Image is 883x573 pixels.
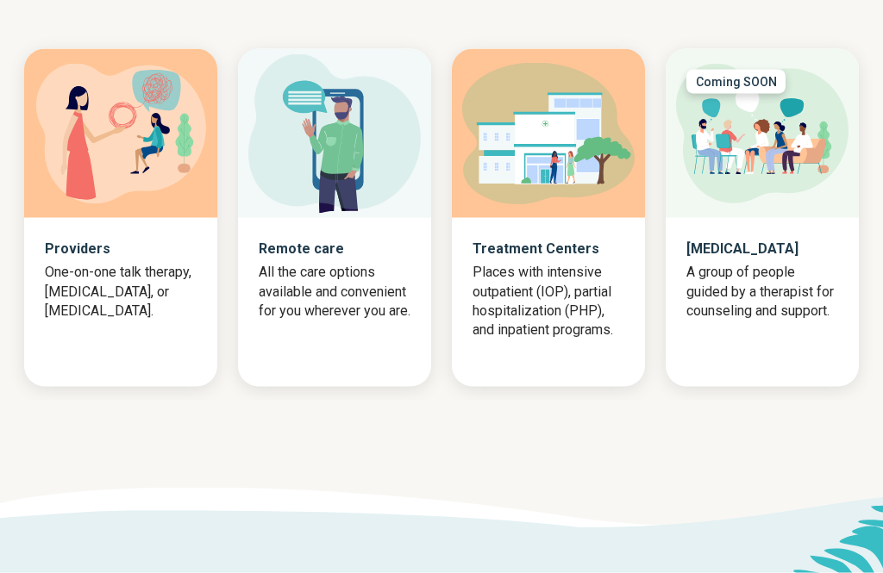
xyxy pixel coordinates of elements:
[259,239,410,259] p: Remote care
[45,263,197,321] p: One-on-one talk therapy, [MEDICAL_DATA], or [MEDICAL_DATA].
[473,239,624,259] p: Treatment Centers
[45,239,197,259] p: Providers
[686,263,838,321] p: A group of people guided by a therapist for counseling and support.
[473,263,624,340] p: Places with intensive outpatient (IOP), partial hospitalization (PHP), and inpatient programs.
[686,70,786,94] div: Coming SOON
[259,263,410,321] p: All the care options available and convenient for you wherever you are.
[686,239,838,259] p: [MEDICAL_DATA]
